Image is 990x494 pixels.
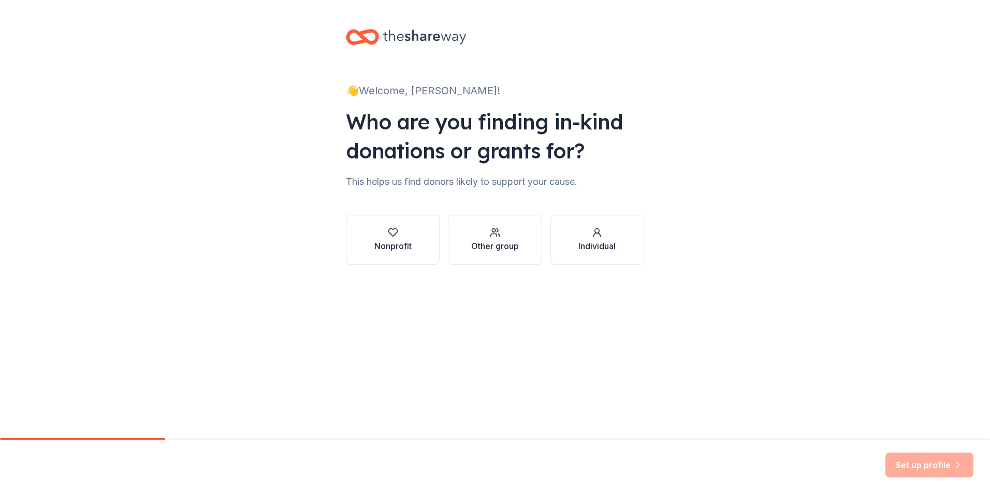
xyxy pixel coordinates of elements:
[346,107,644,165] div: Who are you finding in-kind donations or grants for?
[550,215,644,265] button: Individual
[374,240,412,252] div: Nonprofit
[578,240,616,252] div: Individual
[471,240,519,252] div: Other group
[346,215,440,265] button: Nonprofit
[346,82,644,99] div: 👋 Welcome, [PERSON_NAME]!
[346,173,644,190] div: This helps us find donors likely to support your cause.
[448,215,542,265] button: Other group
